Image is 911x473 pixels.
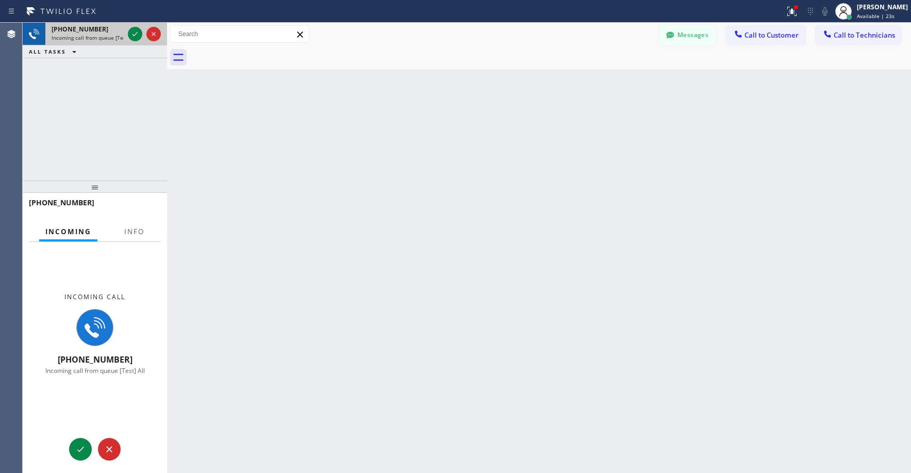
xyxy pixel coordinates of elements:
div: [PERSON_NAME] [857,3,908,11]
span: Info [124,227,144,236]
button: Incoming [39,222,97,242]
button: Accept [128,27,142,41]
input: Search [171,26,309,42]
span: Available | 23s [857,12,895,20]
span: [PHONE_NUMBER] [29,198,94,207]
button: Info [118,222,151,242]
button: Messages [659,25,716,45]
button: Accept [69,438,92,461]
button: ALL TASKS [23,45,87,58]
span: Incoming call from queue [Test] All [52,34,137,41]
span: Incoming call [64,292,125,301]
span: Incoming [45,227,91,236]
span: [PHONE_NUMBER] [58,354,132,365]
span: Call to Technicians [834,30,895,40]
button: Reject [146,27,161,41]
span: Call to Customer [744,30,799,40]
span: [PHONE_NUMBER] [52,25,108,34]
button: Mute [818,4,832,19]
span: ALL TASKS [29,48,66,55]
button: Reject [98,438,121,461]
button: Call to Customer [726,25,805,45]
button: Call to Technicians [816,25,901,45]
span: Incoming call from queue [Test] All [45,366,145,375]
